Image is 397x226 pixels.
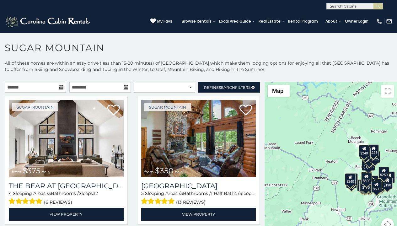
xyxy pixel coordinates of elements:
[198,82,260,93] a: RefineSearchFilters
[144,169,154,174] span: from
[9,100,124,177] a: from $375 daily
[9,100,124,177] img: 1714387646_thumbnail.jpeg
[272,88,283,94] span: Map
[180,191,183,196] span: 3
[141,182,256,190] a: [GEOGRAPHIC_DATA]
[216,17,254,26] a: Local Area Guide
[361,179,371,191] div: $175
[141,191,144,196] span: 5
[362,159,375,171] div: $1,095
[44,198,72,206] span: (6 reviews)
[370,151,380,163] div: $125
[384,171,395,183] div: $155
[107,104,120,117] a: Add to favorites
[378,167,389,179] div: $250
[155,166,174,175] span: $350
[342,17,372,26] a: Owner Login
[179,17,215,26] a: Browse Rentals
[141,190,256,206] div: Sleeping Areas / Bathrooms / Sleeps:
[255,191,259,196] span: 12
[141,100,256,177] img: 1714398141_thumbnail.jpeg
[48,191,51,196] span: 3
[381,85,394,98] button: Toggle fullscreen view
[361,173,372,185] div: $300
[285,17,321,26] a: Rental Program
[376,18,383,24] img: phone-regular-white.png
[239,104,252,117] a: Add to favorites
[359,180,370,192] div: $155
[141,208,256,221] a: View Property
[219,85,235,90] span: Search
[361,172,372,184] div: $190
[367,175,378,187] div: $200
[255,17,284,26] a: Real Estate
[5,15,92,28] img: White-1-2.png
[9,191,12,196] span: 4
[345,173,356,185] div: $240
[9,182,124,190] a: The Bear At [GEOGRAPHIC_DATA]
[157,19,172,24] span: My Favs
[175,169,184,174] span: daily
[23,166,40,175] span: $375
[12,169,21,174] span: from
[359,145,369,157] div: $240
[371,181,382,193] div: $500
[176,198,206,206] span: (13 reviews)
[382,177,393,189] div: $190
[141,100,256,177] a: from $350 daily
[211,191,239,196] span: 1 Half Baths /
[94,191,98,196] span: 12
[374,179,385,191] div: $195
[9,182,124,190] h3: The Bear At Sugar Mountain
[368,144,379,156] div: $225
[141,182,256,190] h3: Grouse Moor Lodge
[9,208,124,221] a: View Property
[12,103,58,111] a: Sugar Mountain
[268,85,290,97] button: Change map style
[9,190,124,206] div: Sleeping Areas / Bathrooms / Sleeps:
[322,17,341,26] a: About
[204,85,250,90] span: Refine Filters
[150,18,172,24] a: My Favs
[144,103,191,111] a: Sugar Mountain
[386,18,392,24] img: mail-regular-white.png
[42,169,51,174] span: daily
